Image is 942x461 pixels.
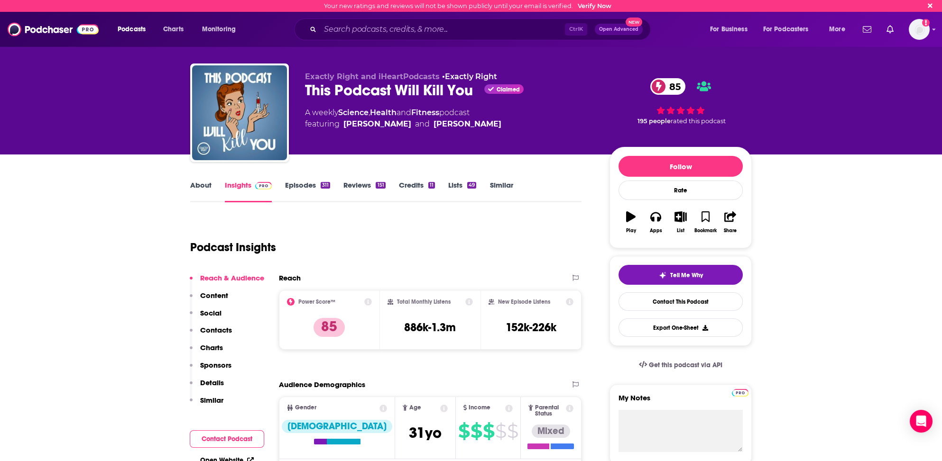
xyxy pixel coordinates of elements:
div: Bookmark [694,228,717,234]
a: Fitness [411,108,439,117]
h2: Power Score™ [298,298,335,305]
div: Rate [619,181,743,200]
span: Monitoring [202,23,236,36]
p: Social [200,308,222,317]
button: open menu [703,22,759,37]
button: tell me why sparkleTell Me Why [619,265,743,285]
div: [PERSON_NAME] [434,118,501,130]
a: Show notifications dropdown [859,21,875,37]
a: Lists49 [448,181,476,202]
span: Exactly Right and iHeartPodcasts [305,72,440,81]
a: Science [338,108,369,117]
img: This Podcast Will Kill You [192,65,287,160]
a: Similar [489,181,513,202]
div: 151 [376,182,385,189]
button: open menu [822,22,857,37]
button: Follow [619,156,743,177]
button: Apps [643,205,668,239]
button: Share [718,205,743,239]
button: Content [190,291,228,308]
a: Episodes311 [285,181,330,202]
img: Podchaser - Follow, Share and Rate Podcasts [8,20,99,38]
h2: Reach [279,273,301,282]
p: Similar [200,396,223,405]
a: Get this podcast via API [631,353,730,377]
button: Charts [190,343,223,361]
span: $ [458,424,470,439]
span: Tell Me Why [670,271,703,279]
p: Charts [200,343,223,352]
p: 85 [314,318,345,337]
span: Charts [163,23,184,36]
span: 85 [660,78,685,95]
a: InsightsPodchaser Pro [225,181,272,202]
span: and [397,108,411,117]
span: Income [469,405,490,411]
div: Play [626,228,636,234]
span: Podcasts [118,23,146,36]
label: My Notes [619,393,743,410]
div: Share [724,228,737,234]
button: Similar [190,396,223,413]
p: Content [200,291,228,300]
button: Reach & Audience [190,273,264,291]
button: open menu [111,22,158,37]
a: Pro website [732,388,748,397]
span: featuring [305,118,501,130]
div: [DEMOGRAPHIC_DATA] [282,420,392,433]
div: 11 [428,182,435,189]
button: Details [190,378,224,396]
span: rated this podcast [671,118,726,125]
span: 195 people [637,118,671,125]
h1: Podcast Insights [190,240,276,254]
button: Contacts [190,325,232,343]
p: Contacts [200,325,232,334]
span: $ [495,424,506,439]
a: Charts [157,22,189,37]
span: Get this podcast via API [649,361,722,369]
span: $ [507,424,518,439]
a: 85 [650,78,685,95]
span: For Business [710,23,748,36]
button: Open AdvancedNew [595,24,643,35]
a: Credits11 [399,181,435,202]
img: Podchaser Pro [255,182,272,190]
div: Search podcasts, credits, & more... [303,18,660,40]
input: Search podcasts, credits, & more... [320,22,565,37]
div: 311 [321,182,330,189]
span: Logged in as BretAita [909,19,930,40]
button: Contact Podcast [190,430,264,448]
div: [PERSON_NAME] [343,118,411,130]
span: $ [471,424,482,439]
button: Sponsors [190,361,231,378]
span: Parental Status [535,405,564,417]
span: More [829,23,845,36]
h3: 886k-1.3m [404,320,456,334]
span: For Podcasters [763,23,809,36]
p: Reach & Audience [200,273,264,282]
a: Verify Now [578,2,611,9]
span: 31 yo [409,424,442,442]
div: Open Intercom Messenger [910,410,933,433]
div: 85 195 peoplerated this podcast [610,72,752,131]
p: Sponsors [200,361,231,370]
img: tell me why sparkle [659,271,666,279]
span: Claimed [497,87,520,92]
button: open menu [195,22,248,37]
span: $ [483,424,494,439]
a: Health [370,108,397,117]
a: Show notifications dropdown [883,21,897,37]
button: Play [619,205,643,239]
a: Exactly Right [445,72,497,81]
img: Podchaser Pro [732,389,748,397]
button: Social [190,308,222,326]
div: Mixed [532,425,570,438]
h3: 152k-226k [506,320,556,334]
a: Contact This Podcast [619,292,743,311]
span: Ctrl K [565,23,587,36]
span: • [442,72,497,81]
span: Age [409,405,421,411]
div: Apps [650,228,662,234]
